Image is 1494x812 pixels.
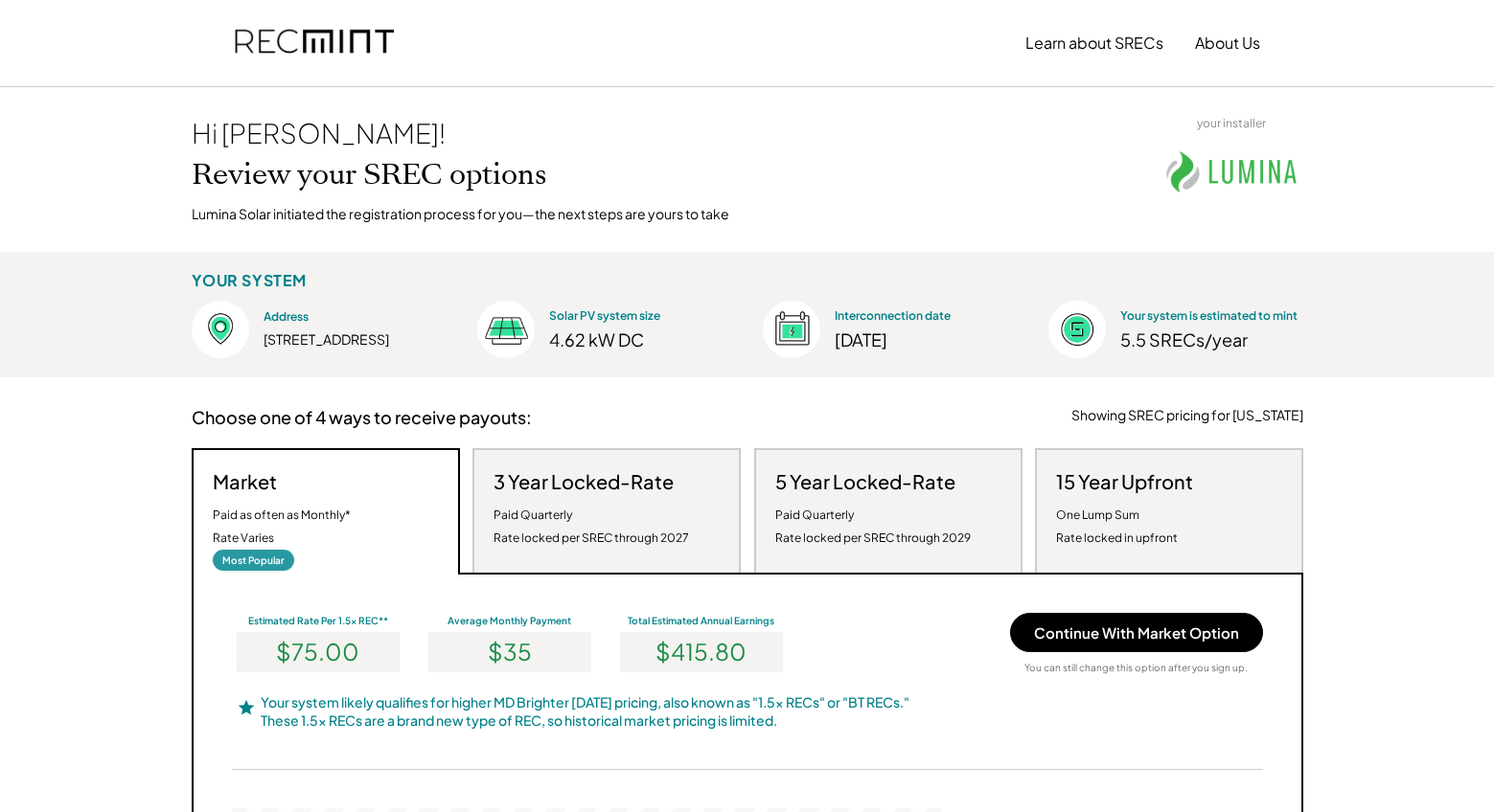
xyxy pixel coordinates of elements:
[428,632,591,671] div: $35
[1025,24,1163,62] button: Learn about SRECs
[1120,328,1302,350] div: 5.5 SRECs/year
[232,614,404,627] div: Estimated Rate Per 1.5x REC**
[237,632,400,671] div: $75.00
[549,308,717,325] div: Solar PV system size
[549,328,717,350] div: 4.62 kW DC
[775,504,971,550] div: Paid Quarterly Rate locked per SREC through 2029
[1120,308,1298,325] div: Your system is estimated to mint
[1024,662,1248,674] div: You can still change this option after you sign up.
[1048,301,1106,358] img: Estimated%403x.png
[192,158,547,192] h2: Review your SREC options
[235,11,394,76] img: recmint-logotype%403x.png
[264,330,431,350] div: [STREET_ADDRESS]
[615,614,788,627] div: Total Estimated Annual Earnings
[1056,504,1178,550] div: One Lump Sum Rate locked in upfront
[261,693,909,731] div: Your system likely qualifies for higher MD Brighter [DATE] pricing, also known as "1.5x RECs" or ...
[1195,24,1260,62] button: About Us
[494,469,674,494] h3: 3 Year Locked-Rate
[1071,406,1303,425] div: Showing SREC pricing for [US_STATE]
[424,614,596,627] div: Average Monthly Payment
[192,301,249,358] img: Location%403x.png
[835,328,1002,350] div: [DATE]
[192,116,446,150] div: Hi [PERSON_NAME]!
[1010,613,1263,652] button: Continue With Market Option
[763,301,820,358] img: Interconnection%403x.png
[192,205,729,224] div: Lumina Solar initiated the registration process for you—the next steps are yours to take
[192,406,532,428] h3: Choose one of 4 ways to receive payouts:
[1160,136,1303,208] img: lumina.png
[192,271,308,291] div: YOUR SYSTEM
[775,469,955,494] h3: 5 Year Locked-Rate
[477,301,535,358] img: Size%403x.png
[1056,469,1193,494] h3: 15 Year Upfront
[213,504,351,550] div: Paid as often as Monthly* Rate Varies
[213,550,294,571] div: Most Popular
[213,469,277,494] h3: Market
[835,308,1002,325] div: Interconnection date
[494,504,689,550] div: Paid Quarterly Rate locked per SREC through 2027
[620,632,783,671] div: $415.80
[264,309,431,326] div: Address
[1197,116,1266,131] div: your installer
